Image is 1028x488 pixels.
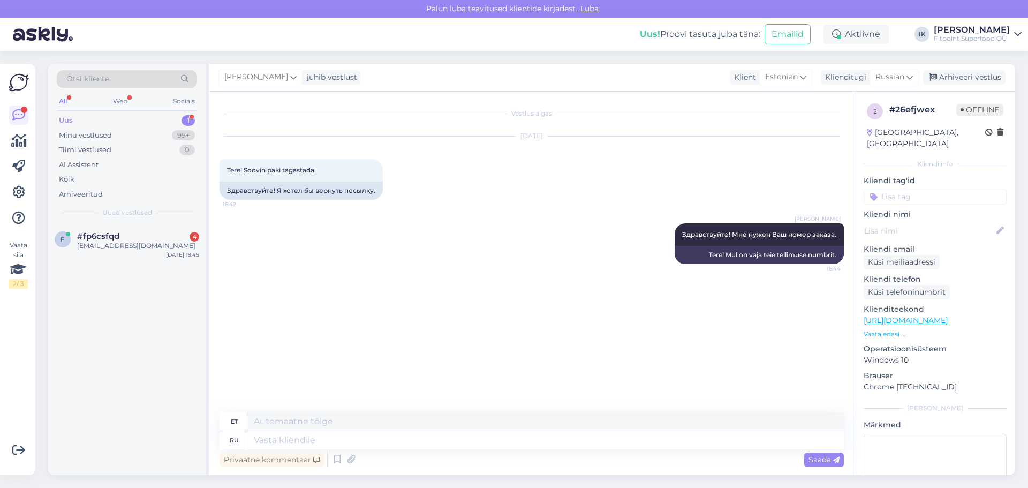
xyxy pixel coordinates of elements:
p: Windows 10 [864,355,1007,366]
div: [PERSON_NAME] [934,26,1010,34]
a: [URL][DOMAIN_NAME] [864,316,948,325]
img: Askly Logo [9,72,29,93]
div: 1 [182,115,195,126]
div: Klient [730,72,756,83]
input: Lisa nimi [864,225,994,237]
div: [GEOGRAPHIC_DATA], [GEOGRAPHIC_DATA] [867,127,985,149]
input: Lisa tag [864,189,1007,205]
div: Aktiivne [823,25,889,44]
p: Klienditeekond [864,304,1007,315]
span: 2 [873,107,877,115]
button: Emailid [765,24,811,44]
div: Vaata siia [9,241,28,289]
div: 99+ [172,130,195,141]
span: Uued vestlused [102,208,152,217]
b: Uus! [640,29,660,39]
a: [PERSON_NAME]Fitpoint Superfood OÜ [934,26,1022,43]
div: [EMAIL_ADDRESS][DOMAIN_NAME] [77,241,199,251]
p: Vaata edasi ... [864,329,1007,339]
p: Märkmed [864,419,1007,431]
p: Kliendi email [864,244,1007,255]
div: Vestlus algas [220,109,844,118]
span: Russian [875,71,904,83]
p: Operatsioonisüsteem [864,343,1007,355]
span: Estonian [765,71,798,83]
div: Tiimi vestlused [59,145,111,155]
span: Здравствуйте! Мне нужен Ваш номер заказа. [682,230,836,238]
span: [PERSON_NAME] [224,71,288,83]
div: Küsi meiliaadressi [864,255,940,269]
span: Offline [956,104,1003,116]
div: 0 [179,145,195,155]
div: 2 / 3 [9,279,28,289]
div: [PERSON_NAME] [864,403,1007,413]
div: Fitpoint Superfood OÜ [934,34,1010,43]
p: Kliendi nimi [864,209,1007,220]
div: Arhiveeritud [59,189,103,200]
div: IK [914,27,929,42]
p: Chrome [TECHNICAL_ID] [864,381,1007,393]
div: juhib vestlust [303,72,357,83]
div: Tere! Mul on vaja teie tellimuse numbrit. [675,246,844,264]
span: Luba [577,4,602,13]
div: Kõik [59,174,74,185]
div: et [231,412,238,431]
span: Saada [808,455,840,464]
span: Otsi kliente [66,73,109,85]
span: 16:42 [223,200,263,208]
p: Brauser [864,370,1007,381]
div: ru [230,431,239,449]
span: #fp6csfqd [77,231,119,241]
div: [DATE] [220,131,844,141]
div: Proovi tasuta juba täna: [640,28,760,41]
span: [PERSON_NAME] [795,215,841,223]
div: Klienditugi [821,72,866,83]
p: Kliendi tag'id [864,175,1007,186]
div: Uus [59,115,73,126]
div: Здравствуйте! Я хотел бы вернуть посылку. [220,182,383,200]
div: Socials [171,94,197,108]
div: Arhiveeri vestlus [923,70,1006,85]
div: Minu vestlused [59,130,112,141]
div: Privaatne kommentaar [220,453,324,467]
div: All [57,94,69,108]
div: [DATE] 19:45 [166,251,199,259]
span: f [61,235,65,243]
span: Tere! Soovin paki tagastada. [227,166,316,174]
div: AI Assistent [59,160,99,170]
div: # 26efjwex [889,103,956,116]
div: Kliendi info [864,159,1007,169]
span: 16:44 [800,265,841,273]
div: Küsi telefoninumbrit [864,285,950,299]
div: Web [111,94,130,108]
p: Kliendi telefon [864,274,1007,285]
div: 4 [190,232,199,242]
